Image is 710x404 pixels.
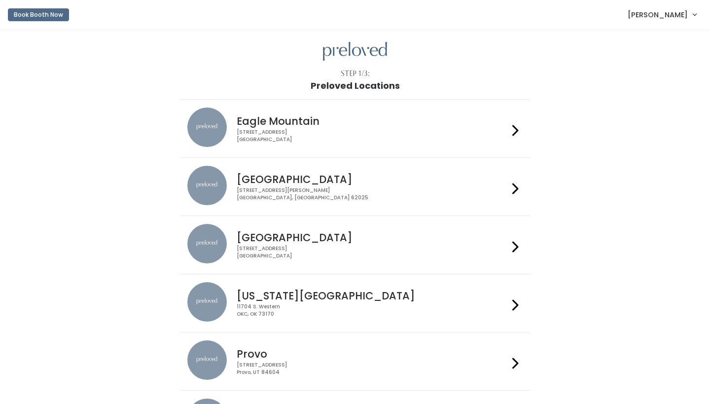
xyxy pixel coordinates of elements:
[187,108,522,149] a: preloved location Eagle Mountain [STREET_ADDRESS][GEOGRAPHIC_DATA]
[187,282,227,322] img: preloved location
[187,340,522,382] a: preloved location Provo [STREET_ADDRESS]Provo, UT 84604
[237,348,508,360] h4: Provo
[237,290,508,301] h4: [US_STATE][GEOGRAPHIC_DATA]
[628,9,688,20] span: [PERSON_NAME]
[237,174,508,185] h4: [GEOGRAPHIC_DATA]
[237,187,508,201] div: [STREET_ADDRESS][PERSON_NAME] [GEOGRAPHIC_DATA], [GEOGRAPHIC_DATA] 62025
[8,4,69,26] a: Book Booth Now
[237,129,508,143] div: [STREET_ADDRESS] [GEOGRAPHIC_DATA]
[237,303,508,318] div: 11704 S. Western OKC, OK 73170
[187,224,227,263] img: preloved location
[187,282,522,324] a: preloved location [US_STATE][GEOGRAPHIC_DATA] 11704 S. WesternOKC, OK 73170
[323,42,387,61] img: preloved logo
[187,224,522,266] a: preloved location [GEOGRAPHIC_DATA] [STREET_ADDRESS][GEOGRAPHIC_DATA]
[187,166,522,208] a: preloved location [GEOGRAPHIC_DATA] [STREET_ADDRESS][PERSON_NAME][GEOGRAPHIC_DATA], [GEOGRAPHIC_D...
[187,108,227,147] img: preloved location
[8,8,69,21] button: Book Booth Now
[187,166,227,205] img: preloved location
[237,362,508,376] div: [STREET_ADDRESS] Provo, UT 84604
[237,232,508,243] h4: [GEOGRAPHIC_DATA]
[237,245,508,259] div: [STREET_ADDRESS] [GEOGRAPHIC_DATA]
[237,115,508,127] h4: Eagle Mountain
[618,4,706,25] a: [PERSON_NAME]
[341,69,370,79] div: Step 1/3:
[311,81,400,91] h1: Preloved Locations
[187,340,227,380] img: preloved location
